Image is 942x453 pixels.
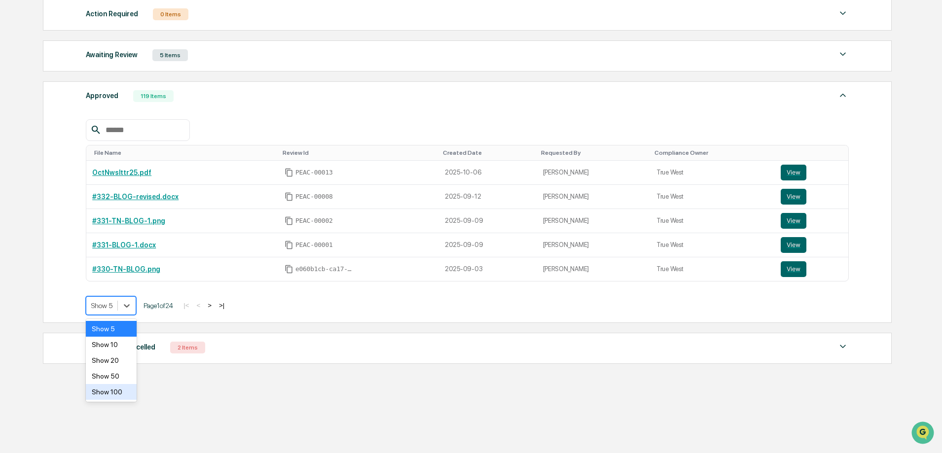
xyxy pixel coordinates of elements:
img: caret [837,48,849,60]
div: 119 Items [133,90,174,102]
a: 🔎Data Lookup [6,139,66,157]
div: Toggle SortBy [541,149,647,156]
a: #331-TN-BLOG-1.png [92,217,165,225]
div: 🔎 [10,144,18,152]
div: 5 Items [152,49,188,61]
a: #331-BLOG-1.docx [92,241,156,249]
span: PEAC-00002 [295,217,333,225]
a: #330-TN-BLOG.png [92,265,160,273]
span: Attestations [81,124,122,134]
button: >| [216,301,227,310]
button: View [781,165,806,180]
img: caret [837,341,849,352]
div: Toggle SortBy [94,149,275,156]
img: 1746055101610-c473b297-6a78-478c-a979-82029cc54cd1 [10,75,28,93]
p: How can we help? [10,21,180,36]
a: Powered byPylon [70,167,119,174]
button: View [781,237,806,253]
div: Show 20 [86,352,137,368]
td: 2025-10-06 [439,161,537,185]
td: True West [651,233,775,257]
div: 🖐️ [10,125,18,133]
td: 2025-09-03 [439,257,537,281]
button: View [781,213,806,229]
a: View [781,237,842,253]
button: View [781,189,806,205]
td: [PERSON_NAME] [537,209,651,233]
a: #332-BLOG-revised.docx [92,193,179,201]
button: Start new chat [168,78,180,90]
td: True West [651,209,775,233]
a: View [781,165,842,180]
td: [PERSON_NAME] [537,233,651,257]
iframe: Open customer support [910,420,937,447]
span: Pylon [98,167,119,174]
div: Toggle SortBy [283,149,435,156]
div: Show 50 [86,368,137,384]
a: 🗄️Attestations [68,120,126,138]
div: Start new chat [34,75,162,85]
span: Preclearance [20,124,64,134]
div: Show 10 [86,337,137,352]
div: Action Required [86,7,138,20]
span: Copy Id [285,265,293,274]
span: Copy Id [285,216,293,225]
span: PEAC-00001 [295,241,333,249]
img: caret [837,89,849,101]
span: Page 1 of 24 [144,302,173,310]
span: Copy Id [285,168,293,177]
div: Approved [86,89,118,102]
td: True West [651,161,775,185]
button: View [781,261,806,277]
td: [PERSON_NAME] [537,257,651,281]
span: Copy Id [285,241,293,249]
td: 2025-09-09 [439,233,537,257]
div: 🗄️ [72,125,79,133]
div: Toggle SortBy [443,149,533,156]
td: 2025-09-12 [439,185,537,209]
td: [PERSON_NAME] [537,161,651,185]
span: PEAC-00008 [295,193,333,201]
div: 2 Items [170,342,205,353]
a: View [781,189,842,205]
span: e060b1cb-ca17-4aed-8c48-8312ef247a0e [295,265,355,273]
span: Data Lookup [20,143,62,153]
div: Toggle SortBy [783,149,844,156]
div: We're available if you need us! [34,85,125,93]
a: OctNwslttr25.pdf [92,169,151,176]
a: View [781,213,842,229]
span: PEAC-00013 [295,169,333,176]
td: [PERSON_NAME] [537,185,651,209]
div: Show 100 [86,384,137,400]
button: < [193,301,203,310]
div: Toggle SortBy [654,149,771,156]
a: 🖐️Preclearance [6,120,68,138]
td: True West [651,185,775,209]
div: Awaiting Review [86,48,138,61]
img: caret [837,7,849,19]
button: |< [181,301,192,310]
a: View [781,261,842,277]
div: 0 Items [153,8,188,20]
span: Copy Id [285,192,293,201]
td: True West [651,257,775,281]
div: Show 5 [86,321,137,337]
td: 2025-09-09 [439,209,537,233]
button: > [205,301,215,310]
